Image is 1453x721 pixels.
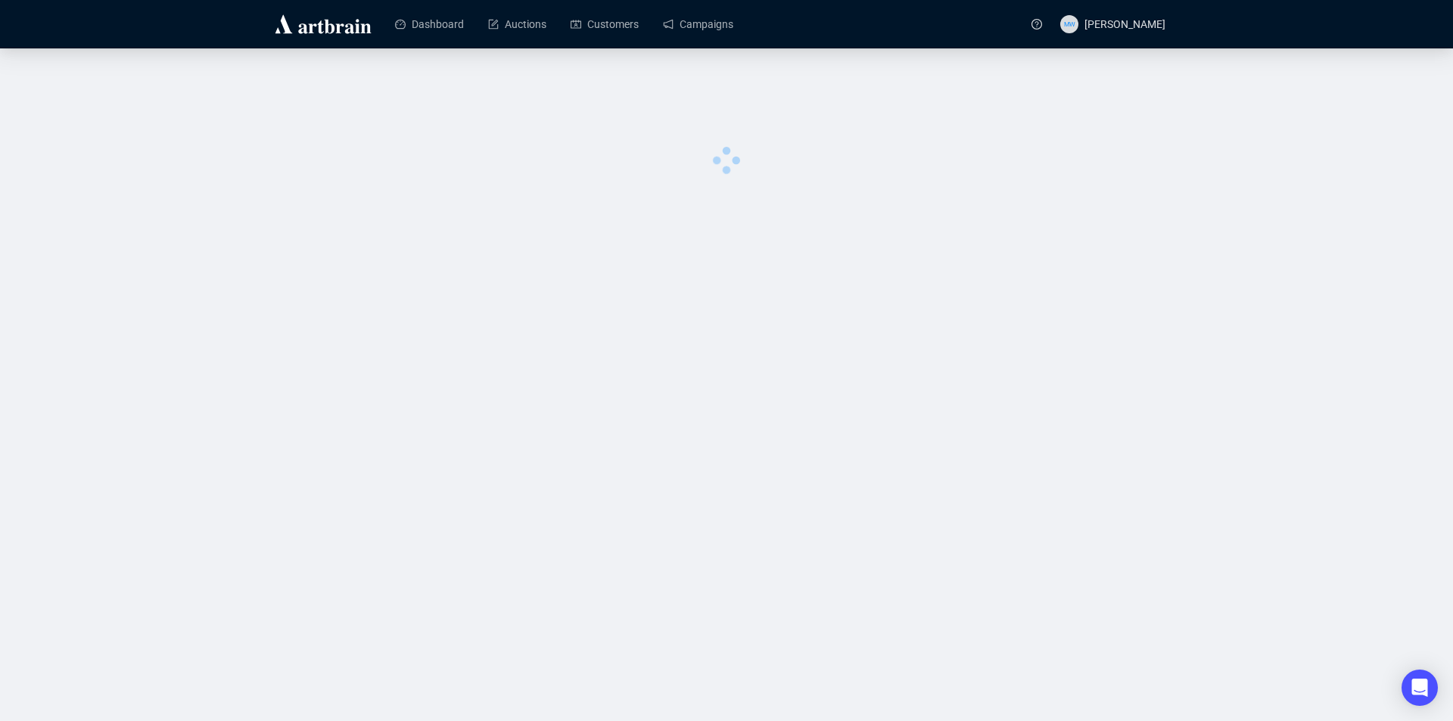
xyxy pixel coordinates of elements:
[571,5,639,44] a: Customers
[1064,19,1075,30] span: MW
[395,5,464,44] a: Dashboard
[1084,18,1165,30] span: [PERSON_NAME]
[1402,670,1438,706] div: Open Intercom Messenger
[272,12,374,36] img: logo
[488,5,546,44] a: Auctions
[1031,19,1042,30] span: question-circle
[663,5,733,44] a: Campaigns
